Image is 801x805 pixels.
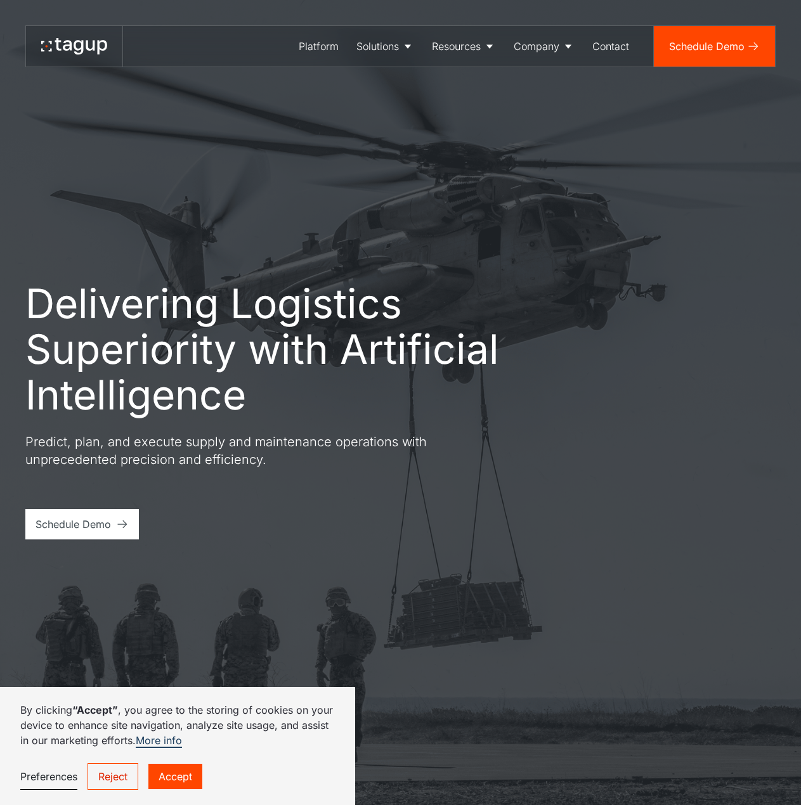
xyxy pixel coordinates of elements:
a: Resources [423,26,505,67]
a: Preferences [20,764,77,790]
div: Solutions [356,39,399,54]
a: Reject [88,763,138,790]
a: Contact [583,26,638,67]
div: Schedule Demo [669,39,745,54]
a: Platform [290,26,348,67]
div: Contact [592,39,629,54]
a: Company [505,26,583,67]
a: Schedule Demo [654,26,775,67]
p: Predict, plan, and execute supply and maintenance operations with unprecedented precision and eff... [25,433,482,468]
div: Company [514,39,559,54]
a: More info [136,734,182,748]
div: Resources [432,39,481,54]
a: Schedule Demo [25,509,139,539]
div: Platform [299,39,339,54]
h1: Delivering Logistics Superiority with Artificial Intelligence [25,281,558,418]
div: Schedule Demo [36,517,111,532]
a: Accept [148,764,202,789]
p: By clicking , you agree to the storing of cookies on your device to enhance site navigation, anal... [20,702,335,748]
a: Solutions [348,26,423,67]
strong: “Accept” [72,704,118,716]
